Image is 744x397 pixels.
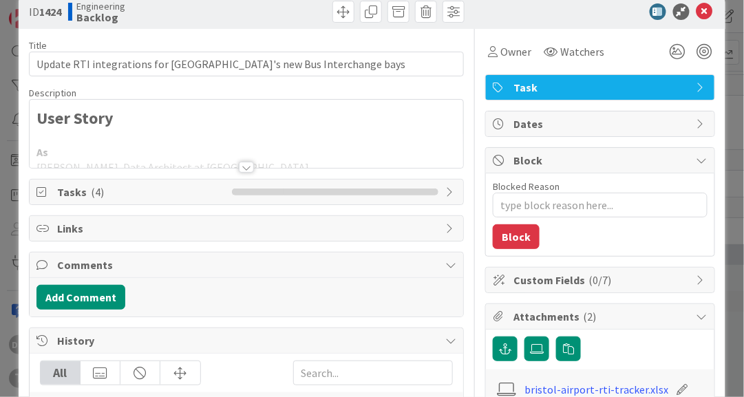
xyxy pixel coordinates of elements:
input: Search... [293,361,453,385]
span: Comments [57,257,438,273]
span: Attachments [513,308,690,325]
span: ID [29,3,61,20]
strong: User Story [36,107,114,129]
input: type card name here... [29,52,464,76]
span: Block [513,152,690,169]
label: Title [29,39,47,52]
span: History [57,332,438,349]
span: Task [513,79,690,96]
span: Dates [513,116,690,132]
span: Links [57,220,438,237]
span: Watchers [560,43,605,60]
span: Description [29,87,76,99]
b: 1424 [39,5,61,19]
span: ( 4 ) [91,185,104,199]
span: Tasks [57,184,225,200]
span: Engineering [76,1,125,12]
span: Custom Fields [513,272,690,288]
b: Backlog [76,12,125,23]
span: ( 2 ) [584,310,597,323]
span: Owner [500,43,531,60]
span: ( 0/7 ) [589,273,612,287]
div: All [41,361,81,385]
button: Add Comment [36,285,125,310]
button: Block [493,224,540,249]
label: Blocked Reason [493,180,560,193]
